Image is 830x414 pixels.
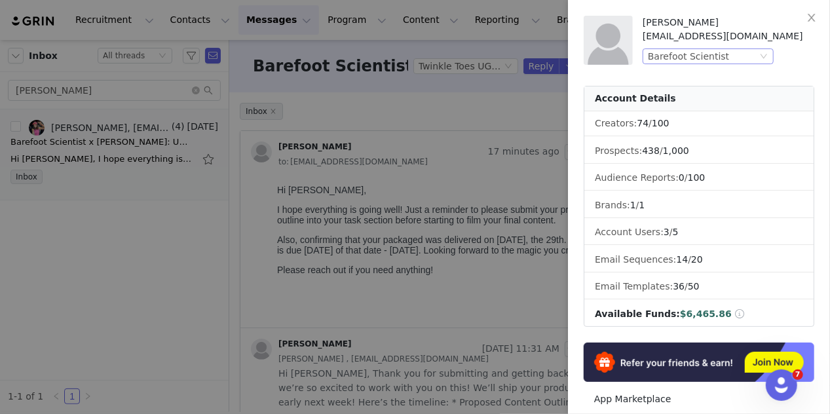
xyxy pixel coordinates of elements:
div: Barefoot Scientist [648,49,729,64]
li: Prospects: [584,139,814,164]
li: Audience Reports: / [584,166,814,191]
div: [PERSON_NAME] [643,16,814,29]
span: 100 [688,172,706,183]
span: 14 [676,254,688,265]
span: 0 [679,172,685,183]
span: / [673,281,699,292]
iframe: Intercom live chat [766,369,797,401]
li: Account Users: [584,220,814,245]
p: Please reach out if you need anything! [5,85,335,96]
span: / [637,118,669,128]
span: 1 [630,200,636,210]
div: Account Details [584,86,814,111]
li: Brands: [584,193,814,218]
i: icon: down [760,52,768,62]
span: $6,465.86 [680,309,732,319]
li: Email Templates: [584,274,814,299]
span: 3 [664,227,670,237]
span: / [664,227,679,237]
span: 36 [673,281,685,292]
span: 5 [673,227,679,237]
i: icon: close [806,12,817,23]
span: 1,000 [663,145,689,156]
span: 438 [642,145,660,156]
img: Refer & Earn [584,343,814,382]
span: / [642,145,689,156]
a: App Marketplace [584,387,814,411]
p: Also, confirming that your packaged was delivered on [DATE], the 29th. Content is due [DATE] of t... [5,55,335,76]
span: 20 [691,254,703,265]
li: Creators: [584,111,814,136]
span: 1 [639,200,645,210]
p: I hope everything is going well! Just a reminder to please submit your proposed outline into your... [5,25,335,46]
span: Available Funds: [595,309,680,319]
span: 7 [793,369,803,380]
p: Hi [PERSON_NAME], [5,5,335,16]
img: placeholder-profile.jpg [584,16,633,65]
span: 50 [688,281,700,292]
div: [EMAIL_ADDRESS][DOMAIN_NAME] [643,29,814,43]
span: / [630,200,645,210]
span: 74 [637,118,649,128]
span: 100 [652,118,670,128]
li: Email Sequences: [584,248,814,273]
span: / [676,254,702,265]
